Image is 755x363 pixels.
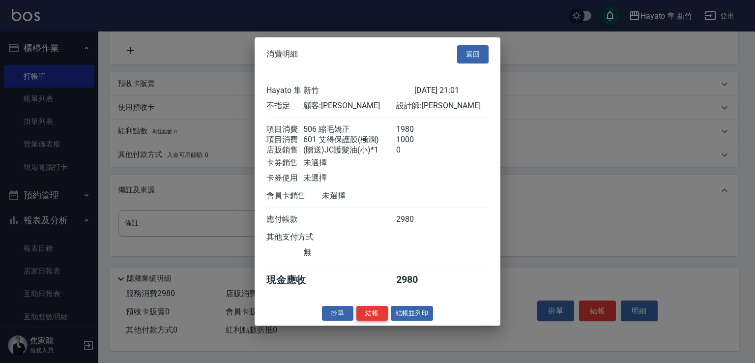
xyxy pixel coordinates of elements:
[266,49,298,59] span: 消費明細
[396,273,433,286] div: 2980
[396,100,489,111] div: 設計師: [PERSON_NAME]
[457,45,489,63] button: 返回
[396,214,433,224] div: 2980
[266,157,303,168] div: 卡券銷售
[303,124,396,134] div: 506 縮毛矯正
[396,145,433,155] div: 0
[396,124,433,134] div: 1980
[266,134,303,145] div: 項目消費
[266,100,303,111] div: 不指定
[303,134,396,145] div: 601 艾得保護膜(極潤)
[396,134,433,145] div: 1000
[266,190,322,201] div: 會員卡銷售
[266,214,303,224] div: 應付帳款
[322,305,353,321] button: 掛單
[266,85,414,95] div: Hayato 隼 新竹
[303,247,396,257] div: 無
[266,232,341,242] div: 其他支付方式
[322,190,414,201] div: 未選擇
[266,273,322,286] div: 現金應收
[266,124,303,134] div: 項目消費
[266,173,303,183] div: 卡券使用
[303,157,396,168] div: 未選擇
[414,85,489,95] div: [DATE] 21:01
[266,145,303,155] div: 店販銷售
[356,305,388,321] button: 結帳
[303,145,396,155] div: (贈送)JC護髮油(小)*1
[391,305,434,321] button: 結帳並列印
[303,100,396,111] div: 顧客: [PERSON_NAME]
[303,173,396,183] div: 未選擇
